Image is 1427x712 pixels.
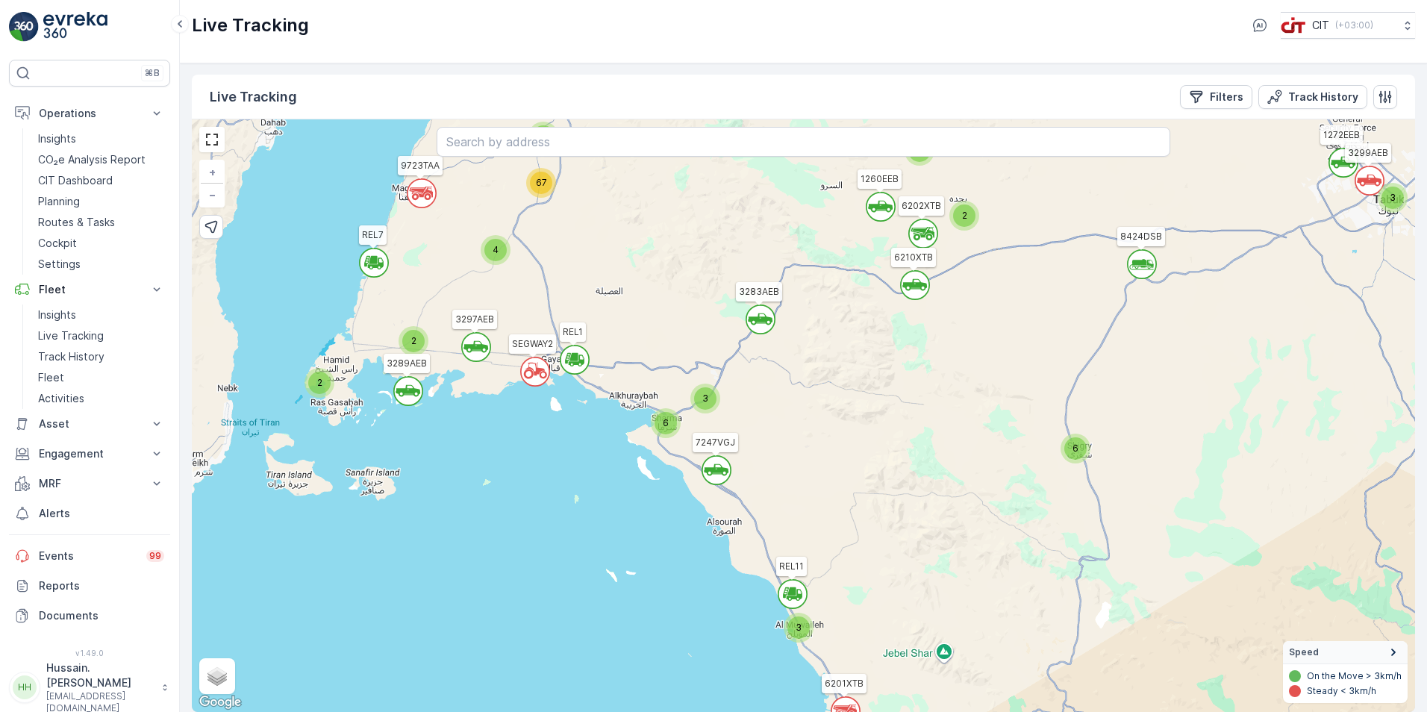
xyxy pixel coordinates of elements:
button: CIT(+03:00) [1281,12,1415,39]
img: Google [196,693,245,712]
div: 3 [1378,183,1408,213]
a: Fleet [32,367,170,388]
p: MRF [39,476,140,491]
div: ` [393,376,413,399]
img: logo [9,12,39,42]
button: Track History [1258,85,1367,109]
span: − [209,188,216,201]
a: Documents [9,601,170,631]
input: Search by address [437,127,1170,157]
a: Insights [32,128,170,149]
div: ` [746,305,765,327]
svg: ` [900,270,930,300]
p: Live Tracking [210,87,297,107]
p: Track History [1288,90,1358,104]
div: ` [866,192,885,214]
a: View Fullscreen [201,128,223,151]
p: On the Move > 3km/h [1307,670,1402,682]
a: Routes & Tasks [32,212,170,233]
div: 6 [1061,434,1090,463]
img: cit-logo_pOk6rL0.png [1281,17,1306,34]
div: ` [900,270,919,293]
svg: ` [1328,148,1358,178]
svg: ` [520,357,550,387]
a: Cockpit [32,233,170,254]
a: Insights [32,305,170,325]
div: 2 [949,201,979,231]
p: Track History [38,349,104,364]
a: Zoom In [201,161,223,184]
div: ` [461,332,481,355]
svg: ` [702,455,731,485]
a: Live Tracking [32,325,170,346]
span: 67 [536,177,547,188]
div: 2 [305,368,334,398]
button: MRF [9,469,170,499]
a: CO₂e Analysis Report [32,149,170,170]
p: CIT [1312,18,1329,33]
div: 3 [784,613,814,643]
div: ` [908,219,928,241]
span: 4 [493,244,499,255]
p: Hussain.[PERSON_NAME] [46,661,154,690]
p: Insights [38,131,76,146]
button: Operations [9,99,170,128]
p: CO₂e Analysis Report [38,152,146,167]
span: 3 [702,393,708,404]
button: Filters [1180,85,1252,109]
p: Events [39,549,137,563]
svg: ` [461,332,491,362]
div: ` [520,357,540,379]
button: Fleet [9,275,170,305]
div: 6 [651,408,681,438]
p: Reports [39,578,164,593]
p: Live Tracking [38,328,104,343]
span: v 1.49.0 [9,649,170,658]
a: Zoom Out [201,184,223,206]
a: Activities [32,388,170,409]
span: 6 [1072,443,1078,454]
p: Engagement [39,446,140,461]
p: Activities [38,391,84,406]
a: Planning [32,191,170,212]
span: 2 [962,210,967,221]
svg: ` [407,178,437,208]
svg: ` [393,376,423,406]
p: ⌘B [145,67,160,79]
p: Settings [38,257,81,272]
div: 2 [399,326,428,356]
p: Routes & Tasks [38,215,115,230]
button: Engagement [9,439,170,469]
svg: ` [1127,249,1157,279]
p: 99 [149,550,161,562]
div: ` [1355,166,1374,188]
p: Operations [39,106,140,121]
p: Planning [38,194,80,209]
svg: ` [1355,166,1384,196]
span: 6 [663,417,669,428]
span: Speed [1289,646,1319,658]
div: ` [407,178,426,201]
span: 2 [317,377,322,388]
p: Alerts [39,506,164,521]
a: Track History [32,346,170,367]
a: Open this area in Google Maps (opens a new window) [196,693,245,712]
div: 67 [526,168,556,198]
svg: ` [866,192,896,222]
a: Settings [32,254,170,275]
p: CIT Dashboard [38,173,113,188]
p: ( +03:00 ) [1335,19,1373,31]
p: Documents [39,608,164,623]
p: Insights [38,307,76,322]
p: Fleet [38,370,64,385]
p: Live Tracking [192,13,309,37]
p: Fleet [39,282,140,297]
div: ` [702,455,721,478]
p: Cockpit [38,236,77,251]
a: Alerts [9,499,170,528]
a: Layers [201,660,234,693]
span: 3 [796,622,802,633]
img: logo_light-DOdMpM7g.png [43,12,107,42]
button: Asset [9,409,170,439]
svg: ` [746,305,775,334]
